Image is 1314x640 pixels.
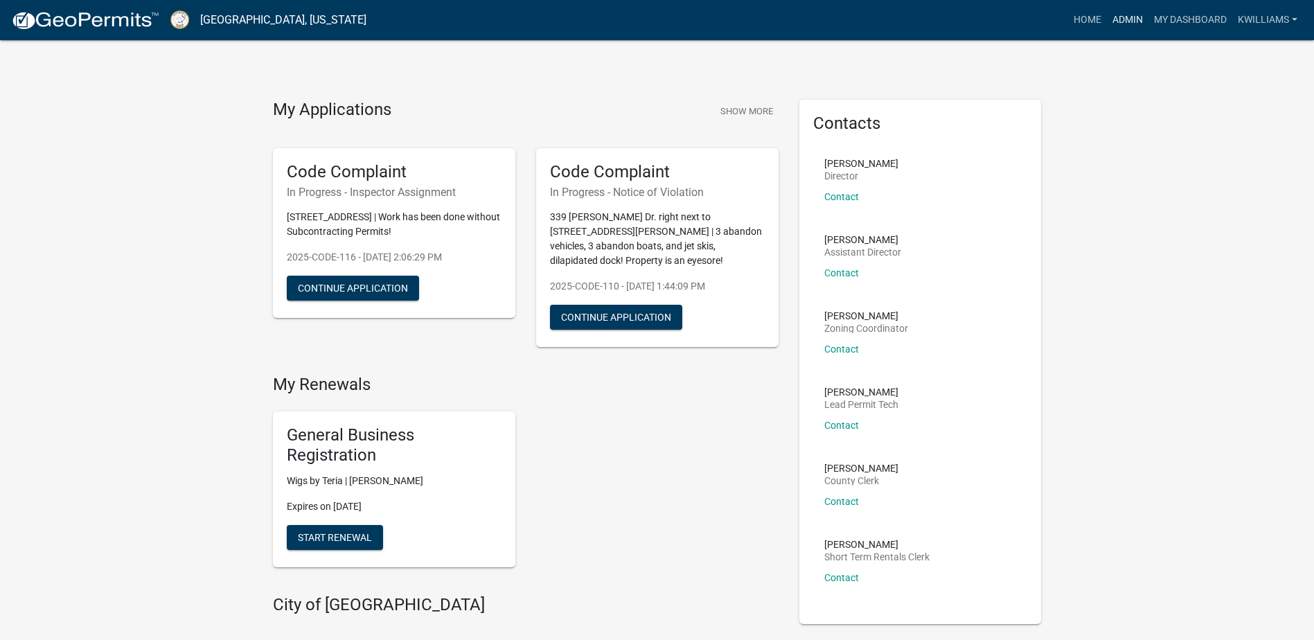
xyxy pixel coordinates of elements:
p: [PERSON_NAME] [824,159,898,168]
h5: Contacts [813,114,1028,134]
a: Contact [824,344,859,355]
p: 2025-CODE-116 - [DATE] 2:06:29 PM [287,250,501,265]
p: [PERSON_NAME] [824,463,898,473]
img: Putnam County, Georgia [170,10,189,29]
h5: Code Complaint [287,162,501,182]
p: [PERSON_NAME] [824,235,901,245]
p: Assistant Director [824,247,901,257]
a: Contact [824,572,859,583]
p: [PERSON_NAME] [824,540,930,549]
a: Contact [824,191,859,202]
a: Home [1068,7,1107,33]
a: Contact [824,496,859,507]
h4: City of [GEOGRAPHIC_DATA] [273,595,779,615]
button: Show More [715,100,779,123]
h4: My Renewals [273,375,779,395]
p: Wigs by Teria | [PERSON_NAME] [287,474,501,488]
p: [PERSON_NAME] [824,311,908,321]
a: Admin [1107,7,1148,33]
span: Start Renewal [298,531,372,542]
a: Contact [824,267,859,278]
h5: General Business Registration [287,425,501,465]
p: County Clerk [824,476,898,486]
p: 339 [PERSON_NAME] Dr. right next to [STREET_ADDRESS][PERSON_NAME] | 3 abandon vehicles, 3 abandon... [550,210,765,268]
p: 2025-CODE-110 - [DATE] 1:44:09 PM [550,279,765,294]
a: [GEOGRAPHIC_DATA], [US_STATE] [200,8,366,32]
p: Director [824,171,898,181]
a: My Dashboard [1148,7,1232,33]
a: kwilliams [1232,7,1303,33]
p: Expires on [DATE] [287,499,501,514]
button: Continue Application [287,276,419,301]
p: [PERSON_NAME] [824,387,898,397]
button: Continue Application [550,305,682,330]
button: Start Renewal [287,525,383,550]
p: [STREET_ADDRESS] | Work has been done without Subcontracting Permits! [287,210,501,239]
p: Lead Permit Tech [824,400,898,409]
a: Contact [824,420,859,431]
p: Short Term Rentals Clerk [824,552,930,562]
wm-registration-list-section: My Renewals [273,375,779,578]
h6: In Progress - Notice of Violation [550,186,765,199]
h4: My Applications [273,100,391,121]
h5: Code Complaint [550,162,765,182]
h6: In Progress - Inspector Assignment [287,186,501,199]
p: Zoning Coordinator [824,323,908,333]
